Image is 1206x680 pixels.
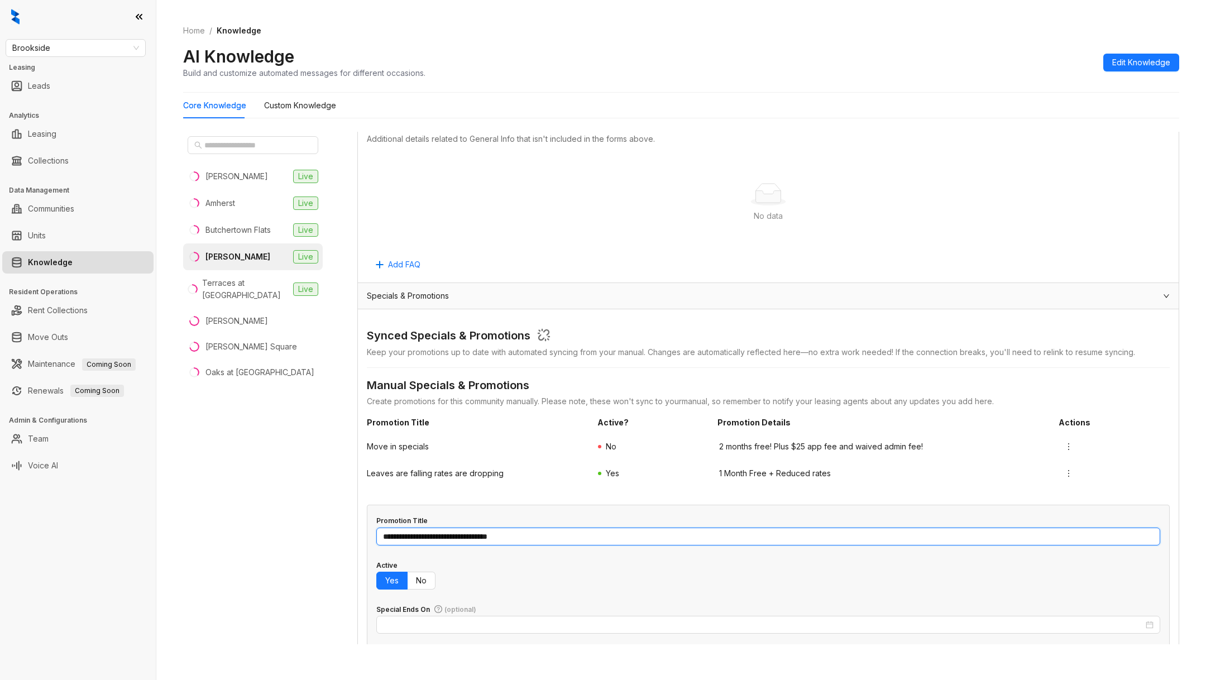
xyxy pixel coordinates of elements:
div: Special Ends On [376,605,476,615]
span: 2 months free! Plus $25 app fee and waived admin fee! [719,440,1049,453]
div: Build and customize automated messages for different occasions. [183,67,425,79]
li: Units [2,224,154,247]
div: No data [380,210,1156,222]
span: Promotion Title [367,416,588,429]
span: question-circle [434,605,442,613]
span: No [416,576,427,585]
div: Amherst [205,197,235,209]
a: Leasing [28,123,56,145]
a: Knowledge [28,251,73,274]
span: 1 Month Free + Reduced rates [719,467,1049,480]
span: more [1064,469,1073,478]
img: logo [11,9,20,25]
li: Rent Collections [2,299,154,322]
div: [PERSON_NAME] [205,315,268,327]
button: Edit Knowledge [1103,54,1179,71]
span: Active? [597,416,709,429]
button: Add FAQ [367,256,429,274]
span: Yes [385,576,399,585]
div: [PERSON_NAME] [205,251,270,263]
span: Actions [1059,416,1170,429]
span: Brookside [12,40,139,56]
li: Leads [2,75,154,97]
a: Move Outs [28,326,68,348]
span: Knowledge [217,26,261,35]
div: Specials & Promotions [358,283,1179,309]
div: Additional details related to General Info that isn't included in the forms above. [367,133,1170,145]
span: Move in specials [367,440,587,453]
span: Coming Soon [70,385,124,397]
span: Specials & Promotions [367,290,449,302]
div: Custom Knowledge [264,99,336,112]
span: expanded [1163,293,1170,299]
li: Communities [2,198,154,220]
span: Live [293,282,318,296]
li: Move Outs [2,326,154,348]
li: Team [2,428,154,450]
li: Knowledge [2,251,154,274]
span: Live [293,197,318,210]
h3: Data Management [9,185,156,195]
div: Core Knowledge [183,99,246,112]
span: (optional) [444,605,476,614]
a: Home [181,25,207,37]
div: Manual Specials & Promotions [367,377,1170,395]
h3: Analytics [9,111,156,121]
a: Units [28,224,46,247]
h3: Admin & Configurations [9,415,156,425]
div: Oaks at [GEOGRAPHIC_DATA] [205,366,314,379]
a: Communities [28,198,74,220]
li: Leasing [2,123,154,145]
li: Collections [2,150,154,172]
span: Live [293,250,318,264]
a: Rent Collections [28,299,88,322]
div: Active [376,561,398,571]
div: Promotion Title [376,516,428,526]
span: Yes [606,468,619,478]
div: Terraces at [GEOGRAPHIC_DATA] [202,277,289,301]
div: [PERSON_NAME] Square [205,341,297,353]
a: Team [28,428,49,450]
a: RenewalsComing Soon [28,380,124,402]
li: Maintenance [2,353,154,375]
h2: AI Knowledge [183,46,294,67]
span: Add FAQ [388,258,420,271]
div: Create promotions for this community manually. Please note, these won't sync to your manual , so ... [367,395,1170,408]
h3: Resident Operations [9,287,156,297]
div: Butchertown Flats [205,224,271,236]
span: Live [293,170,318,183]
div: Keep your promotions up to date with automated syncing from your manual . Changes are automatical... [367,346,1170,358]
span: Live [293,223,318,237]
span: Leaves are falling rates are dropping [367,467,587,480]
h3: Leasing [9,63,156,73]
span: more [1064,442,1073,451]
div: Synced Specials & Promotions [367,327,530,346]
span: search [194,141,202,149]
div: [PERSON_NAME] [205,170,268,183]
span: Promotion Details [717,416,1050,429]
li: / [209,25,212,37]
a: Leads [28,75,50,97]
a: Voice AI [28,454,58,477]
li: Renewals [2,380,154,402]
span: Edit Knowledge [1112,56,1170,69]
li: Voice AI [2,454,154,477]
a: Collections [28,150,69,172]
span: No [606,442,616,451]
span: Coming Soon [82,358,136,371]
